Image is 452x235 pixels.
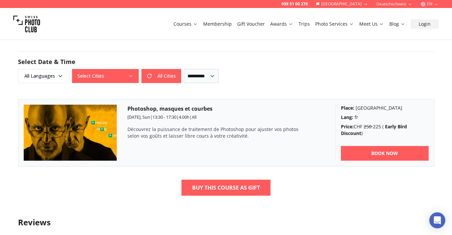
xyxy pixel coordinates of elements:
[341,123,407,136] b: Early Bird Discount
[429,212,445,228] div: Open Intercom Messenger
[313,19,357,29] button: Photo Services
[411,19,439,29] button: Login
[127,114,196,120] small: | | |
[341,146,429,161] a: BOOK NOW
[357,19,387,29] button: Meet Us
[152,114,176,120] span: 13:30 - 17:30
[18,57,434,66] h2: Select Date & Time
[389,21,405,27] a: Blog
[341,114,429,121] div: fr
[364,123,373,130] del: 250
[18,217,434,228] h3: Reviews
[341,114,353,120] b: Lang :
[127,105,325,113] h3: Photoshop, masques et courbes
[282,1,308,7] a: 058 51 00 270
[200,19,235,29] button: Membership
[171,19,200,29] button: Courses
[13,11,40,37] img: Swiss photo club
[299,21,310,27] a: Trips
[19,70,68,82] span: All Languages
[141,69,181,83] button: All Cities
[341,105,429,111] div: [GEOGRAPHIC_DATA]
[24,105,117,161] img: Photoshop, masques et courbes
[173,21,198,27] a: Courses
[359,21,384,27] a: Meet Us
[364,123,381,130] span: 225
[341,123,407,136] span: ( )
[203,21,232,27] a: Membership
[237,21,265,27] a: Gift Voucher
[127,114,150,120] span: [DATE], Sun
[341,123,354,130] b: Price :
[341,123,429,137] div: CHF
[192,114,196,120] span: All
[235,19,268,29] button: Gift Voucher
[371,150,398,157] b: BOOK NOW
[315,21,354,27] a: Photo Services
[179,114,189,120] span: 4.00 h
[296,19,313,29] button: Trips
[72,69,139,83] button: Select Cities
[270,21,293,27] a: Awards
[387,19,408,29] button: Blog
[341,105,354,111] b: Place :
[268,19,296,29] button: Awards
[192,184,260,192] b: Buy This Course As Gift
[18,69,69,83] button: All Languages
[181,180,271,196] a: Buy This Course As Gift
[127,126,301,139] p: Découvrez la puissance de traitement de Photoshop pour ajuster vos photos selon vos goûts et lais...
